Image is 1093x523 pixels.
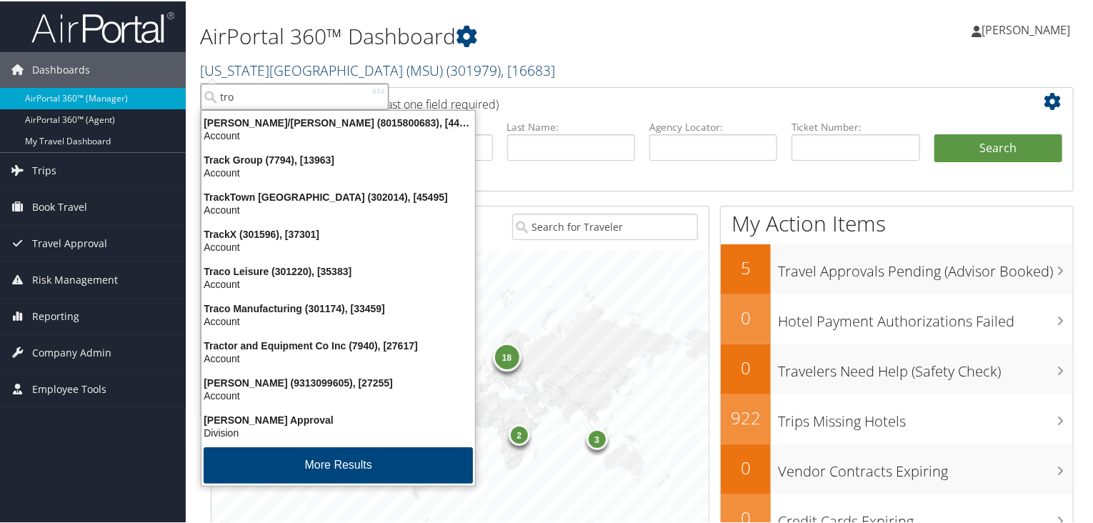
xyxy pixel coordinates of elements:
div: Account [193,202,484,215]
a: 922Trips Missing Hotels [721,393,1073,443]
a: [US_STATE][GEOGRAPHIC_DATA] (MSU) [200,59,555,79]
h2: 0 [721,354,771,379]
span: Trips [32,151,56,187]
h2: 0 [721,454,771,479]
span: [PERSON_NAME] [982,21,1070,36]
img: ajax-loader.gif [373,86,384,94]
a: 0Travelers Need Help (Safety Check) [721,343,1073,393]
span: , [ 16683 ] [501,59,555,79]
span: Reporting [32,297,79,333]
div: Account [193,128,484,141]
div: [PERSON_NAME] (9313099605), [27255] [193,375,484,388]
img: airportal-logo.png [31,9,174,43]
h2: Airtinerary Lookup [222,89,991,113]
h3: Hotel Payment Authorizations Failed [778,303,1073,330]
div: Account [193,239,484,252]
h3: Trips Missing Hotels [778,403,1073,430]
div: Account [193,388,484,401]
div: TrackX (301596), [37301] [193,226,484,239]
span: ( 301979 ) [446,59,501,79]
div: Track Group (7794), [13963] [193,152,484,165]
div: 2 [509,422,530,444]
h2: 5 [721,254,771,279]
div: Traco Manufacturing (301174), [33459] [193,301,484,314]
a: 5Travel Approvals Pending (Advisor Booked) [721,243,1073,293]
div: TrackTown [GEOGRAPHIC_DATA] (302014), [45495] [193,189,484,202]
span: Dashboards [32,51,90,86]
a: 0Hotel Payment Authorizations Failed [721,293,1073,343]
span: Company Admin [32,334,111,369]
button: More Results [204,446,473,482]
h2: 0 [721,304,771,329]
span: (at least one field required) [362,95,499,111]
button: Search [934,133,1062,161]
div: Account [193,277,484,289]
div: [PERSON_NAME] Approval [193,412,484,425]
h3: Vendor Contracts Expiring [778,453,1073,480]
h1: My Action Items [721,207,1073,237]
div: Traco Leisure (301220), [35383] [193,264,484,277]
span: Book Travel [32,188,87,224]
input: Search Accounts [201,82,389,109]
div: Tractor and Equipment Co Inc (7940), [27617] [193,338,484,351]
div: Account [193,165,484,178]
input: Search for Traveler [512,212,698,239]
div: [PERSON_NAME]/[PERSON_NAME] (8015800683), [4414] [193,115,484,128]
span: Travel Approval [32,224,107,260]
div: Account [193,351,484,364]
h3: Travelers Need Help (Safety Check) [778,353,1073,380]
div: 18 [493,341,521,369]
label: Ticket Number: [792,119,919,133]
h1: AirPortal 360™ Dashboard [200,20,789,50]
a: 0Vendor Contracts Expiring [721,443,1073,493]
a: [PERSON_NAME] [972,7,1084,50]
div: Division [193,425,484,438]
div: Account [193,314,484,327]
span: Risk Management [32,261,118,297]
span: Employee Tools [32,370,106,406]
label: Last Name: [507,119,635,133]
div: 3 [587,427,608,448]
label: Agency Locator: [649,119,777,133]
h2: 922 [721,404,771,429]
h3: Travel Approvals Pending (Advisor Booked) [778,253,1073,280]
